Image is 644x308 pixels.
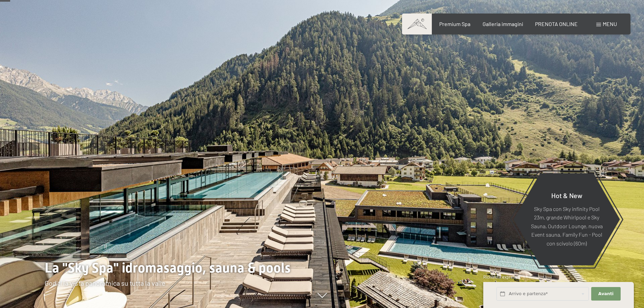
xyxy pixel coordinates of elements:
[439,21,470,27] a: Premium Spa
[483,21,523,27] a: Galleria immagini
[535,21,578,27] a: PRENOTA ONLINE
[591,287,620,301] button: Avanti
[513,173,620,266] a: Hot & New Sky Spa con Sky infinity Pool 23m, grande Whirlpool e Sky Sauna, Outdoor Lounge, nuova ...
[598,291,614,297] span: Avanti
[551,191,582,199] span: Hot & New
[603,21,617,27] span: Menu
[530,204,603,247] p: Sky Spa con Sky infinity Pool 23m, grande Whirlpool e Sky Sauna, Outdoor Lounge, nuova Event saun...
[483,274,517,280] span: Richiesta express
